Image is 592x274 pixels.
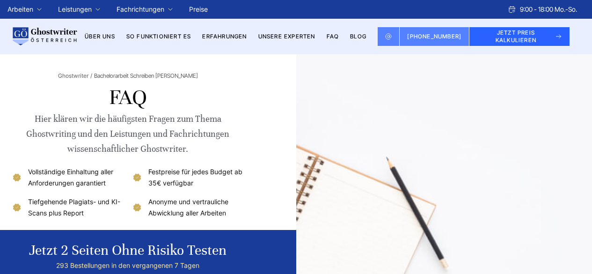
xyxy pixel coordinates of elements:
h1: FAQ [11,84,245,111]
a: [PHONE_NUMBER] [400,27,469,46]
img: Anonyme und vertrauliche Abwicklung aller Arbeiten [132,202,143,213]
a: BLOG [350,33,366,40]
li: Festpreise für jedes Budget ab 35€ verfügbar [132,166,244,189]
a: Arbeiten [7,4,33,15]
img: Festpreise für jedes Budget ab 35€ verfügbar [132,172,143,183]
img: Tiefgehende Plagiats- und KI-Scans plus Report [11,202,22,213]
a: Ghostwriter [58,72,92,80]
span: [PHONE_NUMBER] [407,33,461,40]
button: JETZT PREIS KALKULIEREN [469,27,570,46]
li: Vollständige Einhaltung aller Anforderungen garantiert [11,166,124,189]
a: Über uns [85,33,115,40]
a: FAQ [327,33,339,40]
a: Erfahrungen [202,33,247,40]
span: 9:00 - 18:00 Mo.-So. [520,4,577,15]
a: Preise [189,5,208,13]
div: Hier klären wir die häufigsten Fragen zum Thema Ghostwriting und den Leistungen und Fachrichtunge... [11,111,245,156]
div: Jetzt 2 Seiten ohne Risiko testen [29,241,227,260]
span: Bachelorarbeit Schreiben [PERSON_NAME] [94,72,198,80]
li: Anonyme und vertrauliche Abwicklung aller Arbeiten [132,196,244,219]
div: 293 Bestellungen in den vergangenen 7 Tagen [29,260,227,271]
a: Leistungen [58,4,92,15]
img: logo wirschreiben [11,27,77,46]
a: Fachrichtungen [117,4,164,15]
img: Vollständige Einhaltung aller Anforderungen garantiert [11,172,22,183]
a: So funktioniert es [126,33,191,40]
img: Schedule [508,6,516,13]
li: Tiefgehende Plagiats- und KI-Scans plus Report [11,196,124,219]
a: Unsere Experten [258,33,315,40]
img: Email [385,33,392,40]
